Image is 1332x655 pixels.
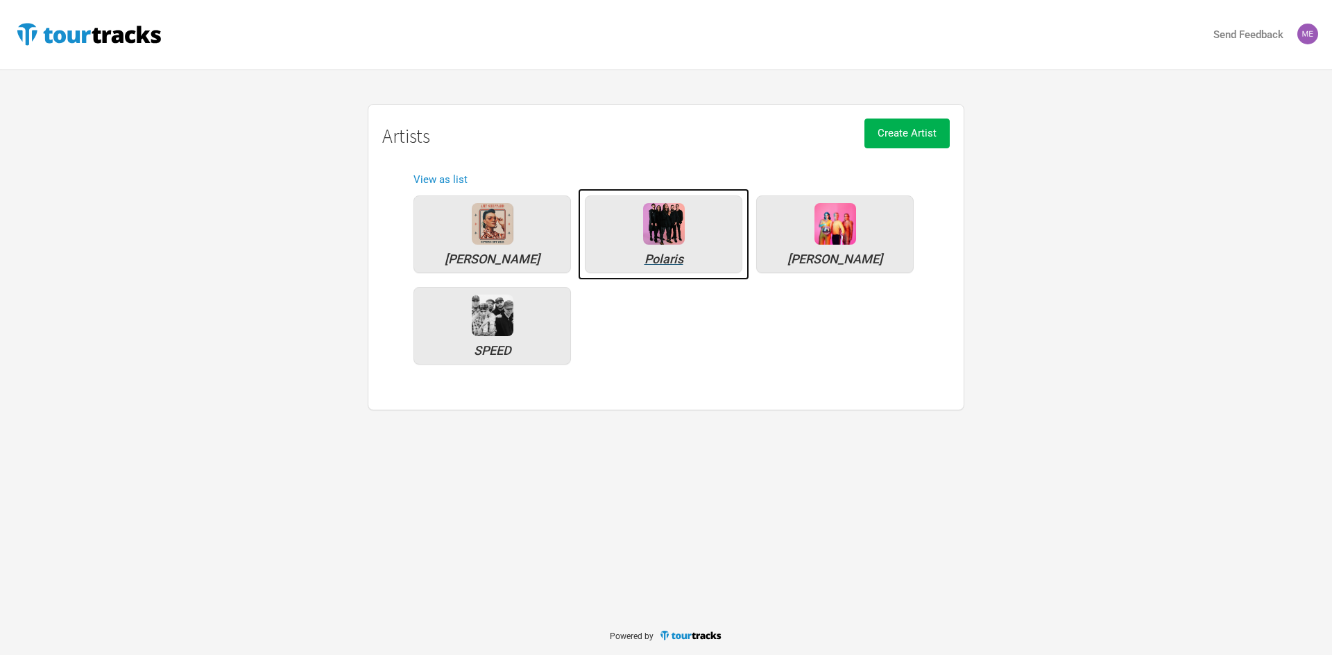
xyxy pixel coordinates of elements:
img: 2b39a315-fb77-4f59-adef-a2d3238b2620-maxresdefault.jpg.png [472,203,513,245]
a: SPEED [407,280,578,372]
img: f143177e-8841-40ef-82e1-247ed699686b-75224652_2456180364471756_2626705838210809856_o.jpg.png [814,203,856,245]
h1: Artists [382,125,950,147]
strong: Send Feedback [1213,28,1283,41]
span: Create Artist [878,127,937,139]
a: [PERSON_NAME] [749,189,921,280]
div: Amy Sheppard [421,253,563,265]
a: View as list [413,173,468,186]
div: Amy Sheppard [472,203,513,245]
img: 519fa42f-cec0-4062-b507-1eb276d7e57e-Speed-May-2024-promo.jpg.png [472,295,513,336]
button: Create Artist [864,119,950,148]
a: [PERSON_NAME] [407,189,578,280]
div: Sheppard [764,253,906,265]
div: Polaris [643,203,685,245]
div: Sheppard [814,203,856,245]
div: Polaris [592,253,735,265]
div: SPEED [472,295,513,336]
div: SPEED [421,344,563,357]
img: TourTracks [659,629,723,641]
img: Melanie [1297,24,1318,44]
a: Polaris [578,189,749,280]
img: aebf6a98-1036-4e62-acf6-a46ff7d4b717-Rush-9.png.png [643,203,685,245]
span: Powered by [610,631,654,641]
img: TourTracks [14,20,164,48]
